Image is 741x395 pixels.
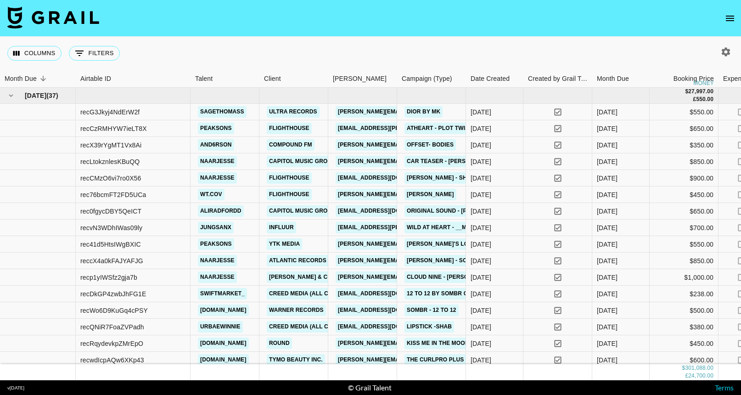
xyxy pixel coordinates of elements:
div: 04/08/2025 [471,256,491,265]
a: [PERSON_NAME][EMAIL_ADDRESS][DOMAIN_NAME] [336,354,485,366]
div: 09/08/2025 [471,240,491,249]
div: 14/08/2025 [471,141,491,150]
div: Client [264,70,281,88]
div: money [693,80,714,86]
div: 24,700.00 [688,372,713,380]
a: [DOMAIN_NAME] [198,305,249,316]
div: Aug '25 [597,289,617,299]
a: OFFSET- Bodies [404,139,456,151]
div: Created by Grail Team [528,70,590,88]
div: 27,997.00 [688,88,713,96]
a: Round [267,338,292,349]
div: 01/08/2025 [471,223,491,232]
a: [PERSON_NAME] - Shy [404,172,473,184]
a: [PERSON_NAME][EMAIL_ADDRESS][DOMAIN_NAME] [336,338,485,349]
a: Lipstick -SHAB [404,321,454,333]
a: 12 to 12 by sombr out [DATE] [404,288,498,299]
div: $238.00 [650,286,719,302]
a: peaksons [198,238,234,250]
a: [PERSON_NAME][EMAIL_ADDRESS][DOMAIN_NAME] [336,189,485,200]
a: [EMAIL_ADDRESS][DOMAIN_NAME] [336,172,438,184]
div: Aug '25 [597,207,617,216]
a: YTK Media [267,238,302,250]
a: [PERSON_NAME]'s Lover Girl [404,238,497,250]
div: £ [685,372,688,380]
div: £ [693,96,696,103]
div: $350.00 [650,137,719,153]
div: $450.00 [650,186,719,203]
a: Ultra Records [267,106,320,118]
div: $380.00 [650,319,719,335]
div: Aug '25 [597,124,617,133]
div: recwdIcpAQw6XKp43 [80,355,144,365]
div: 14/08/2025 [471,174,491,183]
a: [PERSON_NAME] - SOAP [404,255,477,266]
a: Wild At Heart - __mareux__ [404,222,495,233]
a: Terms [715,383,734,392]
div: recLtokznlesKBuQQ [80,157,140,166]
div: Booker [328,70,397,88]
div: Aug '25 [597,190,617,199]
span: ( 37 ) [46,91,58,100]
div: [PERSON_NAME] [333,70,387,88]
button: Select columns [7,46,62,61]
div: $550.00 [650,236,719,253]
div: Airtable ID [76,70,191,88]
a: [DOMAIN_NAME] [198,338,249,349]
div: Airtable ID [80,70,111,88]
div: Aug '25 [597,339,617,348]
div: Aug '25 [597,107,617,117]
div: recDkGP4zwbJhFG1E [80,289,146,299]
div: 04/08/2025 [471,289,491,299]
span: [DATE] [25,91,46,100]
div: Aug '25 [597,240,617,249]
div: $600.00 [650,352,719,368]
a: original sound - [PERSON_NAME] [404,205,511,217]
a: jungsanx [198,222,234,233]
div: Talent [195,70,213,88]
a: [EMAIL_ADDRESS][PERSON_NAME][DOMAIN_NAME] [336,123,485,134]
div: Aug '25 [597,141,617,150]
a: Influur [267,222,296,233]
div: 18/08/2025 [471,322,491,332]
div: recWo6D9KuGq4cPSY [80,306,148,315]
img: Grail Talent [7,6,99,28]
div: Campaign (Type) [402,70,452,88]
div: Month Due [592,70,650,88]
div: © Grail Talent [348,383,392,392]
div: rec76bcmFT2FD5UCa [80,190,146,199]
div: recRqydevkpZMrEpO [80,339,143,348]
div: $500.00 [650,302,719,319]
a: dior by MK [404,106,443,118]
div: recp1yIWSfz2gja7b [80,273,137,282]
div: $700.00 [650,220,719,236]
a: naarjesse [198,255,237,266]
div: $450.00 [650,335,719,352]
a: Flighthouse [267,172,312,184]
div: Aug '25 [597,273,617,282]
a: naarjesse [198,172,237,184]
a: naarjesse [198,271,237,283]
a: the CURLPRO PLUS campaign [404,354,498,366]
a: and6rson [198,139,234,151]
div: Date Created [471,70,510,88]
a: [PERSON_NAME][EMAIL_ADDRESS][PERSON_NAME][DOMAIN_NAME] [336,271,533,283]
button: open drawer [721,9,739,28]
div: rec0fgycDBY5QeICT [80,207,141,216]
div: recX39rYgMT1Vx8Ai [80,141,141,150]
div: recG3Jkyj4NdErW2f [80,107,140,117]
div: Talent [191,70,259,88]
div: recCMzO6vi7ro0X56 [80,174,141,183]
div: 14/08/2025 [471,157,491,166]
div: Created by Grail Team [523,70,592,88]
a: swiftmarket_ [198,288,247,299]
a: wt.cov [198,189,225,200]
div: $900.00 [650,170,719,186]
div: $850.00 [650,153,719,170]
div: Aug '25 [597,355,617,365]
div: reccX4a0kFAJYAFJG [80,256,143,265]
a: [PERSON_NAME][EMAIL_ADDRESS][DOMAIN_NAME] [336,156,485,167]
div: $650.00 [650,120,719,137]
a: AtHeart - Plot Twist [404,123,475,134]
a: peaksons [198,123,234,134]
